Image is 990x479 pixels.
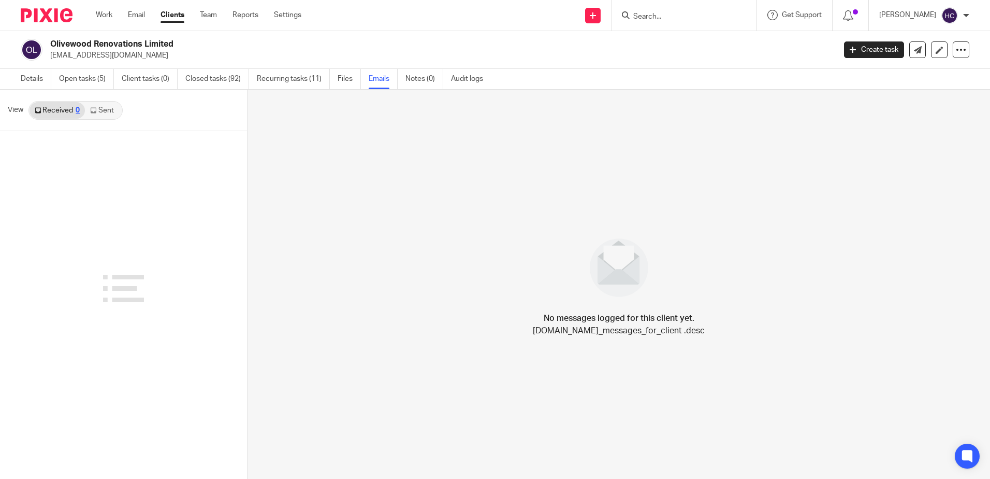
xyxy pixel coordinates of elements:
[200,10,217,20] a: Team
[30,102,85,119] a: Received0
[782,11,822,19] span: Get Support
[338,69,361,89] a: Files
[941,7,958,24] img: svg%3E
[21,39,42,61] img: svg%3E
[405,69,443,89] a: Notes (0)
[76,107,80,114] div: 0
[128,10,145,20] a: Email
[257,69,330,89] a: Recurring tasks (11)
[85,102,121,119] a: Sent
[232,10,258,20] a: Reports
[50,50,828,61] p: [EMAIL_ADDRESS][DOMAIN_NAME]
[122,69,178,89] a: Client tasks (0)
[533,325,705,337] p: [DOMAIN_NAME]_messages_for_client .desc
[96,10,112,20] a: Work
[583,232,655,304] img: image
[274,10,301,20] a: Settings
[879,10,936,20] p: [PERSON_NAME]
[185,69,249,89] a: Closed tasks (92)
[451,69,491,89] a: Audit logs
[21,69,51,89] a: Details
[844,41,904,58] a: Create task
[21,8,72,22] img: Pixie
[50,39,673,50] h2: Olivewood Renovations Limited
[632,12,725,22] input: Search
[8,105,23,116] span: View
[369,69,398,89] a: Emails
[544,312,694,325] h4: No messages logged for this client yet.
[59,69,114,89] a: Open tasks (5)
[161,10,184,20] a: Clients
